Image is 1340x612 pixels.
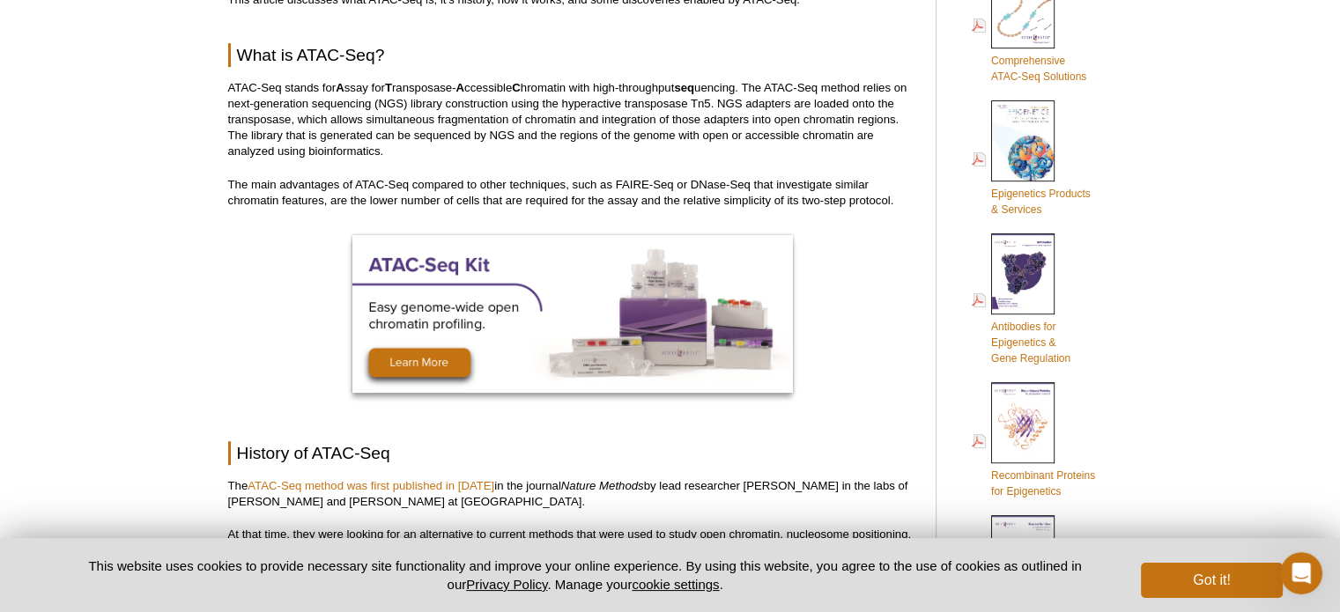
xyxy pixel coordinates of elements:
strong: T [385,81,392,94]
a: Antibodies forEpigenetics &Gene Regulation [972,232,1070,368]
span: Comprehensive ATAC-Seq Solutions [991,55,1086,83]
button: cookie settings [632,577,719,592]
img: Rec_prots_140604_cover_web_70x200 [991,382,1055,463]
iframe: Intercom live chat [1280,552,1322,594]
h2: History of ATAC-Seq [228,441,918,465]
button: Got it! [1141,563,1282,598]
p: The in the journal by lead researcher [PERSON_NAME] in the labs of [PERSON_NAME] and [PERSON_NAME... [228,478,918,510]
a: Recombinant Proteinsfor Epigenetics [972,380,1095,501]
p: The main advantages of ATAC-Seq compared to other techniques, such as FAIRE-Seq or DNase-Seq that... [228,177,918,209]
span: Recombinant Proteins for Epigenetics [991,469,1095,498]
p: This website uses cookies to provide necessary site functionality and improve your online experie... [58,557,1113,594]
p: At that time, they were looking for an alternative to current methods that were used to study ope... [228,527,918,590]
h2: What is ATAC-Seq? [228,43,918,67]
a: Epigenetics Products& Services [972,99,1091,219]
a: Privacy Policy [466,577,547,592]
img: Custom_Services_cover [991,515,1055,596]
em: Nature Methods [561,479,644,492]
strong: C [512,81,521,94]
span: Epigenetics Products & Services [991,188,1091,216]
span: Antibodies for Epigenetics & Gene Regulation [991,321,1070,365]
img: ATAC-Seq Kit [352,235,793,393]
a: ATAC-Seq method was first published in [DATE] [248,479,494,492]
img: Epi_brochure_140604_cover_web_70x200 [991,100,1055,181]
strong: A [336,81,344,94]
p: ATAC-Seq stands for ssay for ransposase- ccessible hromatin with high-throughput uencing. The ATA... [228,80,918,159]
img: Abs_epi_2015_cover_web_70x200 [991,233,1055,314]
strong: A [455,81,464,94]
strong: seq [674,81,694,94]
